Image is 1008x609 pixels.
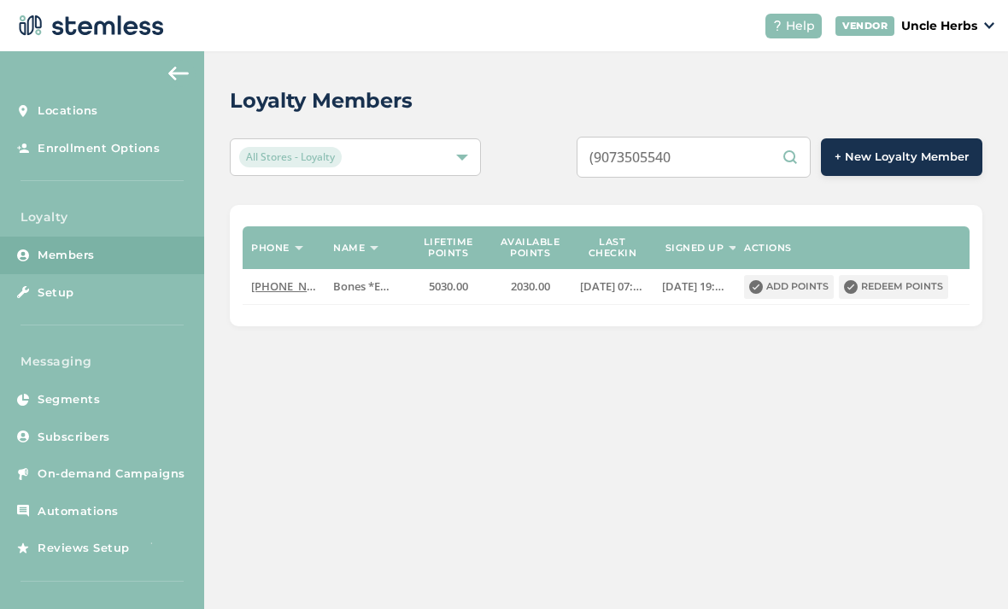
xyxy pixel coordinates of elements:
[38,540,130,557] span: Reviews Setup
[901,17,977,35] p: Uncle Herbs
[577,137,811,178] input: Search
[786,17,815,35] span: Help
[835,16,894,36] div: VENDOR
[38,102,98,120] span: Locations
[168,67,189,80] img: icon-arrow-back-accent-c549486e.svg
[38,247,95,264] span: Members
[923,527,1008,609] iframe: Chat Widget
[38,284,74,302] span: Setup
[984,22,994,29] img: icon_down-arrow-small-66adaf34.svg
[38,391,100,408] span: Segments
[14,9,164,43] img: logo-dark-0685b13c.svg
[38,429,110,446] span: Subscribers
[38,466,185,483] span: On-demand Campaigns
[772,20,782,31] img: icon-help-white-03924b79.svg
[835,149,969,166] span: + New Loyalty Member
[821,138,982,176] button: + New Loyalty Member
[143,531,177,565] img: glitter-stars-b7820f95.gif
[38,503,119,520] span: Automations
[230,85,413,116] h2: Loyalty Members
[38,140,160,157] span: Enrollment Options
[239,147,342,167] span: All Stores - Loyalty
